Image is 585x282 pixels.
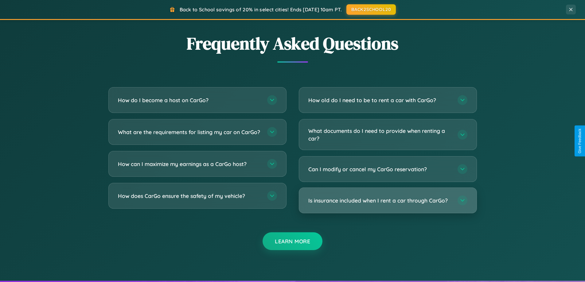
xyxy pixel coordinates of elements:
[118,96,261,104] h3: How do I become a host on CarGo?
[263,232,322,250] button: Learn More
[308,165,451,173] h3: Can I modify or cancel my CarGo reservation?
[308,127,451,142] h3: What documents do I need to provide when renting a car?
[108,32,477,55] h2: Frequently Asked Questions
[118,128,261,136] h3: What are the requirements for listing my car on CarGo?
[578,129,582,153] div: Give Feedback
[180,6,342,13] span: Back to School savings of 20% in select cities! Ends [DATE] 10am PT.
[308,96,451,104] h3: How old do I need to be to rent a car with CarGo?
[346,4,396,15] button: BACK2SCHOOL20
[118,192,261,200] h3: How does CarGo ensure the safety of my vehicle?
[308,197,451,204] h3: Is insurance included when I rent a car through CarGo?
[118,160,261,168] h3: How can I maximize my earnings as a CarGo host?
